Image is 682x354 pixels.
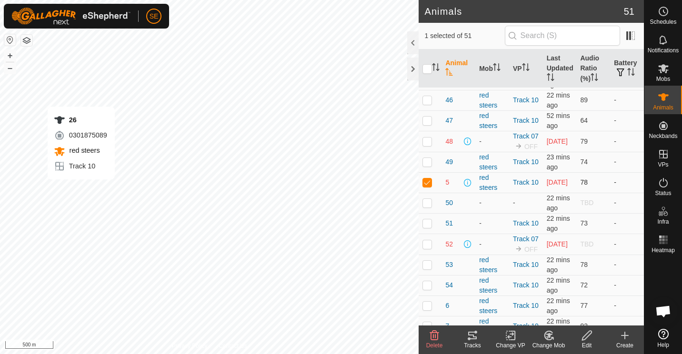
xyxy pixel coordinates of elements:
th: Battery [610,49,644,88]
span: Notifications [648,48,679,53]
td: - [610,90,644,110]
button: Reset Map [4,34,16,46]
a: Open chat [649,297,678,325]
h2: Animals [424,6,623,17]
div: 26 [54,114,107,126]
span: 51 [624,4,634,19]
a: Track 10 [513,302,539,309]
button: Map Layers [21,35,32,46]
p-sorticon: Activate to sort [432,65,440,72]
p-sorticon: Activate to sort [627,69,635,77]
span: 92 [580,322,588,330]
span: 26 Aug 2025, 10:35 am [547,138,568,145]
span: 78 [580,178,588,186]
span: TBD [580,240,593,248]
span: 64 [580,117,588,124]
div: Track 10 [54,161,107,172]
span: 77 [580,302,588,309]
span: TBD [580,199,593,206]
a: Track 07 [513,235,539,243]
span: 3 Sept 2025, 8:35 am [547,215,570,232]
span: 1 selected of 51 [424,31,504,41]
img: to [515,142,522,150]
span: Schedules [650,19,676,25]
span: 3 Sept 2025, 8:35 am [547,317,570,335]
img: Gallagher Logo [11,8,130,25]
td: - [610,255,644,275]
span: Delete [426,342,443,349]
a: Track 10 [513,178,539,186]
div: red steers [479,111,505,131]
span: 74 [580,158,588,166]
a: Track 10 [513,96,539,104]
span: 48 [445,137,453,147]
div: red steers [479,255,505,275]
span: OFF [524,246,538,253]
th: VP [509,49,543,88]
a: Track 10 [513,219,539,227]
span: 49 [445,157,453,167]
span: 52 [445,239,453,249]
span: 7 [445,321,449,331]
a: Help [644,325,682,352]
td: - [610,193,644,213]
span: 46 [445,95,453,105]
app-display-virtual-paddock-transition: - [513,199,515,206]
span: Animals [653,105,673,110]
td: - [610,152,644,172]
div: - [479,239,505,249]
p-sorticon: Activate to sort [445,69,453,77]
a: Track 07 [513,132,539,140]
input: Search (S) [505,26,620,46]
span: 78 [580,261,588,268]
div: red steers [479,152,505,172]
span: 3 Sept 2025, 8:35 am [547,256,570,274]
div: Edit [568,341,606,350]
th: Audio Ratio (%) [576,49,610,88]
span: 79 [580,138,588,145]
a: Track 10 [513,117,539,124]
div: red steers [479,173,505,193]
a: Privacy Policy [172,342,208,350]
span: 5 [445,177,449,187]
div: - [479,137,505,147]
a: Track 10 [513,261,539,268]
span: 3 Sept 2025, 8:35 am [547,297,570,315]
div: red steers [479,296,505,316]
span: 72 [580,281,588,289]
span: 3 Sept 2025, 8:35 am [547,91,570,109]
img: to [515,245,522,253]
span: 3 Sept 2025, 8:35 am [547,194,570,212]
span: 47 [445,116,453,126]
p-sorticon: Activate to sort [591,75,598,82]
div: Change Mob [530,341,568,350]
span: 3 Sept 2025, 8:05 am [547,112,570,129]
span: 53 [445,260,453,270]
span: 73 [580,219,588,227]
div: Tracks [453,341,491,350]
p-sorticon: Activate to sort [493,65,501,72]
span: 3 Sept 2025, 8:35 am [547,276,570,294]
div: - [479,198,505,208]
td: - [610,295,644,316]
span: Status [655,190,671,196]
td: - [610,213,644,234]
div: red steers [479,316,505,336]
span: Help [657,342,669,348]
div: Change VP [491,341,530,350]
span: Heatmap [652,247,675,253]
span: 26 Aug 2025, 10:35 am [547,240,568,248]
button: – [4,62,16,74]
span: 3 Sept 2025, 8:35 am [547,71,570,88]
td: - [610,234,644,255]
div: red steers [479,90,505,110]
span: 2 Sept 2025, 7:05 am [547,178,568,186]
span: Mobs [656,76,670,82]
td: - [610,110,644,131]
td: - [610,131,644,152]
span: VPs [658,162,668,167]
span: OFF [524,143,538,150]
span: 54 [445,280,453,290]
span: red steers [67,147,100,154]
th: Last Updated [543,49,577,88]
